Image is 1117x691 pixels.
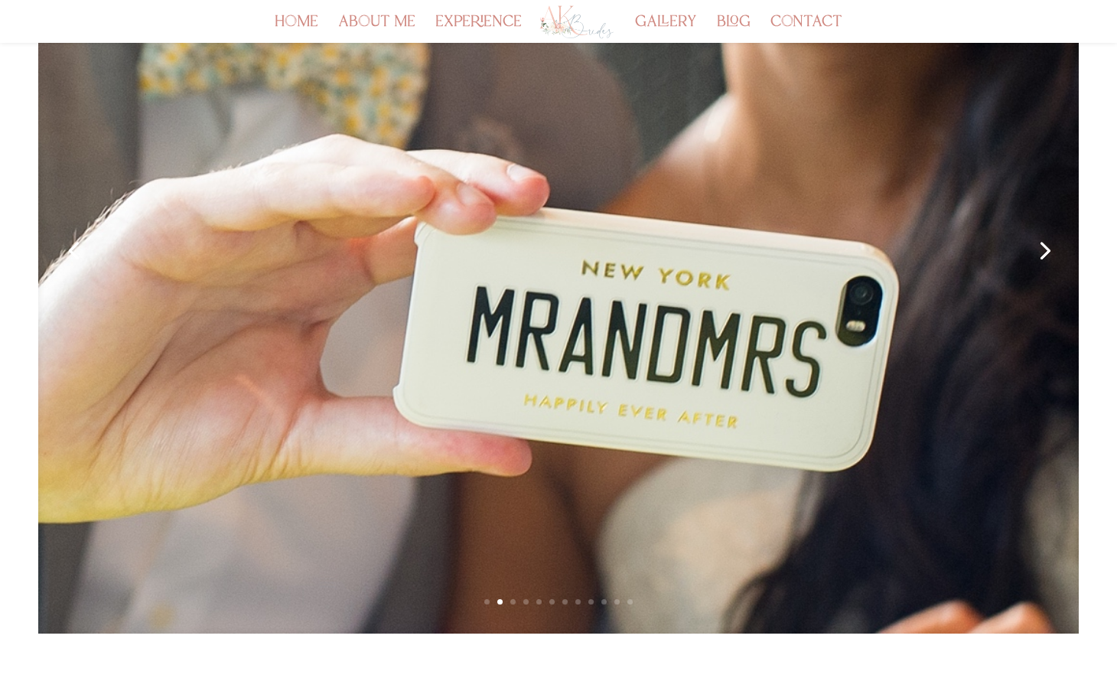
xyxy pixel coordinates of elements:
a: 6 [549,599,555,605]
a: 9 [588,599,594,605]
a: contact [770,17,842,43]
a: 5 [536,599,542,605]
a: 2 [497,599,503,605]
a: 1 [484,599,490,605]
img: Los Angeles Wedding Planner - AK Brides [539,4,615,41]
a: gallery [635,17,697,43]
a: 11 [614,599,620,605]
a: experience [435,17,522,43]
a: blog [717,17,751,43]
a: home [275,17,318,43]
a: 4 [523,599,529,605]
a: about me [338,17,415,43]
a: 10 [601,599,607,605]
a: 12 [627,599,633,605]
a: 8 [575,599,581,605]
a: 3 [510,599,516,605]
a: 7 [562,599,568,605]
